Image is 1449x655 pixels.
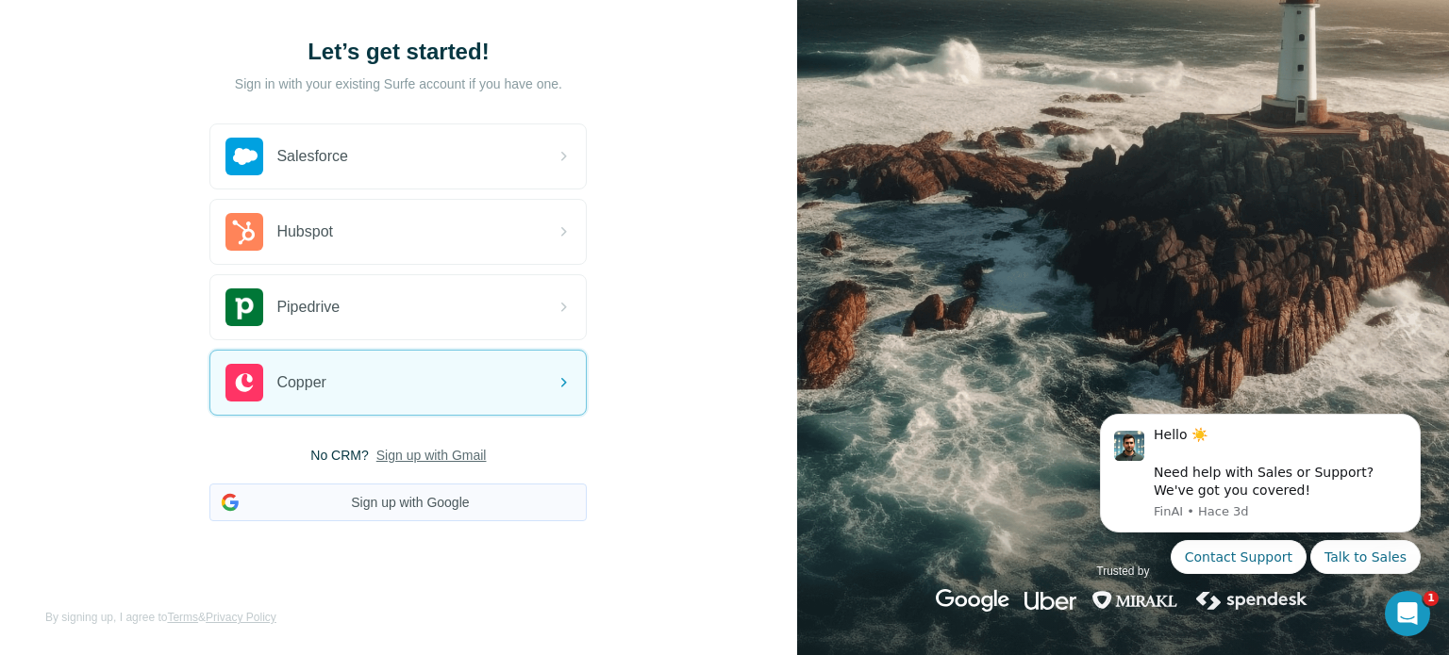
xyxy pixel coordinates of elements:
[1072,391,1449,646] iframe: Intercom notifications mensaje
[206,611,276,624] a: Privacy Policy
[1385,591,1430,636] iframe: Intercom live chat
[276,221,333,243] span: Hubspot
[1024,589,1076,612] img: uber's logo
[376,446,487,465] button: Sign up with Gmail
[45,609,276,626] span: By signing up, I agree to &
[276,145,348,168] span: Salesforce
[209,37,587,67] h1: Let’s get started!
[1424,591,1439,606] span: 1
[936,589,1009,612] img: google's logo
[225,288,263,326] img: pipedrive's logo
[276,371,325,394] span: Copper
[225,213,263,251] img: hubspot's logo
[209,483,587,521] button: Sign up with Google
[225,364,263,401] img: copper's logo
[276,296,340,319] span: Pipedrive
[167,611,198,624] a: Terms
[225,138,263,175] img: salesforce's logo
[310,446,368,465] span: No CRM?
[235,74,562,93] p: Sign in with your existing Surfe account if you have one.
